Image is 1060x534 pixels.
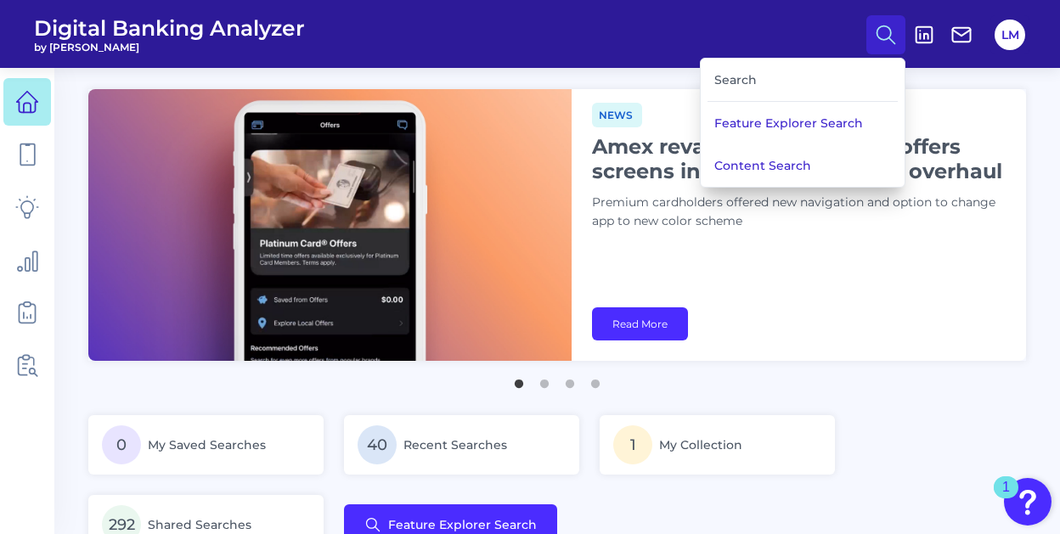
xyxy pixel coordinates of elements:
[34,15,305,41] span: Digital Banking Analyzer
[592,103,642,127] span: News
[561,371,578,388] button: 3
[587,371,604,388] button: 4
[388,518,537,531] span: Feature Explorer Search
[536,371,553,388] button: 2
[358,425,397,464] span: 40
[344,415,579,475] a: 40Recent Searches
[701,144,905,187] button: Content Search
[403,437,507,452] span: Recent Searches
[88,415,324,475] a: 0My Saved Searches
[592,134,1017,183] h1: Amex revamps benefits and offers screens in line with Platinum overhaul
[600,415,835,475] a: 1My Collection
[88,89,572,361] img: bannerImg
[592,194,1017,231] p: Premium cardholders offered new navigation and option to change app to new color scheme
[148,517,251,532] span: Shared Searches
[1002,487,1010,509] div: 1
[510,371,527,388] button: 1
[701,102,905,144] button: Feature Explorer Search
[592,307,688,340] a: Read More
[148,437,266,452] span: My Saved Searches
[1004,478,1052,526] button: Open Resource Center, 1 new notification
[34,41,305,53] span: by [PERSON_NAME]
[592,106,642,122] a: News
[613,425,652,464] span: 1
[659,437,742,452] span: My Collection
[708,59,898,102] div: Search
[995,20,1025,50] button: LM
[102,425,141,464] span: 0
